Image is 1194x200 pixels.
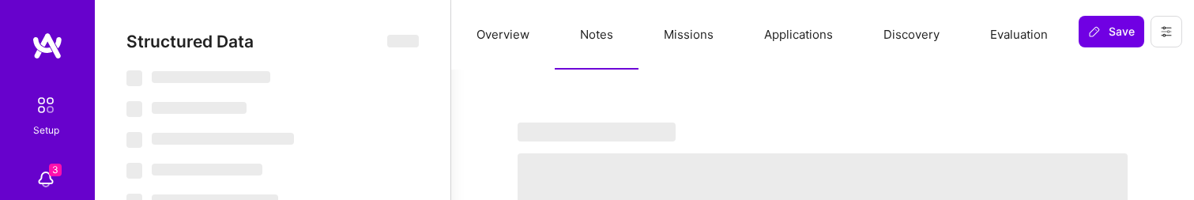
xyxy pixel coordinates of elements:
span: ‌ [126,70,142,86]
img: logo [32,32,63,60]
span: ‌ [152,102,247,114]
span: ‌ [387,35,419,47]
div: Setup [33,122,59,138]
span: ‌ [152,71,270,83]
button: Save [1079,16,1144,47]
img: setup [29,89,62,122]
img: bell [30,164,62,195]
span: ‌ [152,164,262,175]
span: ‌ [126,101,142,117]
span: 3 [49,164,62,176]
span: ‌ [126,132,142,148]
span: ‌ [152,133,294,145]
span: ‌ [518,123,676,142]
span: Save [1088,24,1135,40]
span: ‌ [126,163,142,179]
span: Structured Data [126,32,254,51]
